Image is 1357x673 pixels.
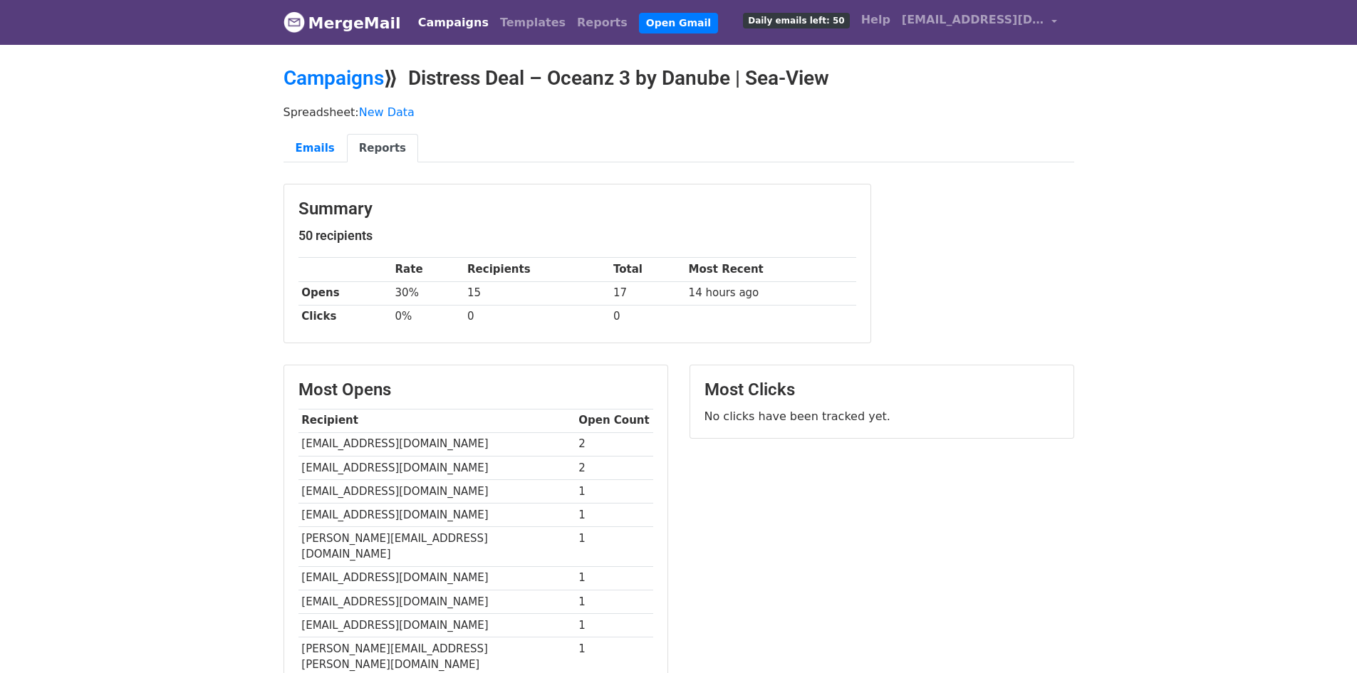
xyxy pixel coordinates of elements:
[347,134,418,163] a: Reports
[571,9,633,37] a: Reports
[284,8,401,38] a: MergeMail
[576,409,653,432] th: Open Count
[464,281,610,305] td: 15
[705,380,1059,400] h3: Most Clicks
[412,9,494,37] a: Campaigns
[576,613,653,637] td: 1
[610,258,685,281] th: Total
[298,590,576,613] td: [EMAIL_ADDRESS][DOMAIN_NAME]
[685,258,856,281] th: Most Recent
[392,281,464,305] td: 30%
[284,11,305,33] img: MergeMail logo
[576,590,653,613] td: 1
[902,11,1044,28] span: [EMAIL_ADDRESS][DOMAIN_NAME]
[464,305,610,328] td: 0
[298,199,856,219] h3: Summary
[737,6,855,34] a: Daily emails left: 50
[743,13,849,28] span: Daily emails left: 50
[639,13,718,33] a: Open Gmail
[298,456,576,479] td: [EMAIL_ADDRESS][DOMAIN_NAME]
[1286,605,1357,673] iframe: Chat Widget
[576,432,653,456] td: 2
[392,305,464,328] td: 0%
[392,258,464,281] th: Rate
[896,6,1063,39] a: [EMAIL_ADDRESS][DOMAIN_NAME]
[298,432,576,456] td: [EMAIL_ADDRESS][DOMAIN_NAME]
[284,134,347,163] a: Emails
[685,281,856,305] td: 14 hours ago
[705,409,1059,424] p: No clicks have been tracked yet.
[284,66,1074,90] h2: ⟫ Distress Deal – Oceanz 3 by Danube | Sea-View
[298,613,576,637] td: [EMAIL_ADDRESS][DOMAIN_NAME]
[298,409,576,432] th: Recipient
[576,527,653,567] td: 1
[856,6,896,34] a: Help
[284,105,1074,120] p: Spreadsheet:
[298,305,392,328] th: Clicks
[298,479,576,503] td: [EMAIL_ADDRESS][DOMAIN_NAME]
[576,503,653,526] td: 1
[298,380,653,400] h3: Most Opens
[298,503,576,526] td: [EMAIL_ADDRESS][DOMAIN_NAME]
[610,281,685,305] td: 17
[576,479,653,503] td: 1
[284,66,384,90] a: Campaigns
[359,105,415,119] a: New Data
[298,527,576,567] td: [PERSON_NAME][EMAIL_ADDRESS][DOMAIN_NAME]
[576,566,653,590] td: 1
[494,9,571,37] a: Templates
[610,305,685,328] td: 0
[298,566,576,590] td: [EMAIL_ADDRESS][DOMAIN_NAME]
[576,456,653,479] td: 2
[298,281,392,305] th: Opens
[464,258,610,281] th: Recipients
[298,228,856,244] h5: 50 recipients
